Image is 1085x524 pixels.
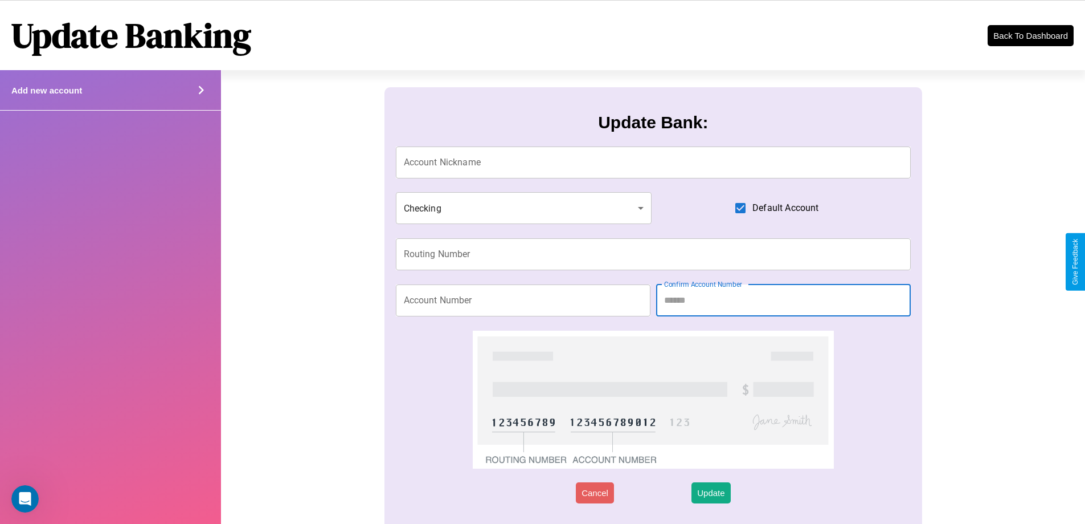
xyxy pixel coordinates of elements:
[691,482,730,503] button: Update
[11,12,251,59] h1: Update Banking
[576,482,614,503] button: Cancel
[664,279,742,289] label: Confirm Account Number
[598,113,708,132] h3: Update Bank:
[11,485,39,513] iframe: Intercom live chat
[752,201,818,215] span: Default Account
[396,192,652,224] div: Checking
[1071,239,1079,285] div: Give Feedback
[988,25,1074,46] button: Back To Dashboard
[11,86,82,95] h4: Add new account
[473,331,833,469] img: check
